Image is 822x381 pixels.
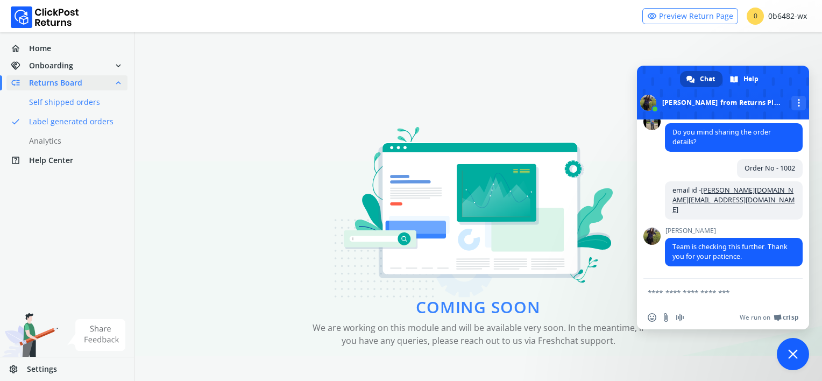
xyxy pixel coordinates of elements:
[672,186,795,214] a: [PERSON_NAME][DOMAIN_NAME][EMAIL_ADDRESS][DOMAIN_NAME]
[672,186,795,214] span: email id -
[29,60,73,71] span: Onboarding
[114,75,123,90] span: expand_less
[114,58,123,73] span: expand_more
[642,8,738,24] a: visibilityPreview Return Page
[6,133,140,149] a: Analytics
[791,96,806,110] div: More channels
[29,155,73,166] span: Help Center
[416,298,540,317] p: coming soon
[344,127,613,298] img: coming_soon
[6,114,140,129] a: doneLabel generated orders
[6,95,140,110] a: Self shipped orders
[311,321,646,347] p: We are working on this module and will be available very soon. In the meantime, if you have any q...
[11,6,79,28] img: Logo
[6,41,127,56] a: homeHome
[672,242,788,261] span: Team is checking this further. Thank you for your patience.
[11,75,29,90] span: low_priority
[11,58,29,73] span: handshake
[11,41,29,56] span: home
[740,313,798,322] a: We run onCrisp
[29,77,82,88] span: Returns Board
[67,319,126,351] img: share feedback
[700,71,715,87] span: Chat
[747,8,807,25] div: 0b6482-wx
[11,114,20,129] span: done
[29,43,51,54] span: Home
[648,313,656,322] span: Insert an emoji
[665,227,803,235] span: [PERSON_NAME]
[680,71,722,87] div: Chat
[777,338,809,370] div: Close chat
[27,364,57,375] span: Settings
[740,313,770,322] span: We run on
[11,153,29,168] span: help_center
[747,8,764,25] span: 0
[743,71,759,87] span: Help
[647,9,657,24] span: visibility
[9,362,27,377] span: settings
[6,153,127,168] a: help_centerHelp Center
[662,313,670,322] span: Send a file
[745,164,795,173] span: Order No - 1002
[672,128,771,146] span: Do you mind sharing the order details?
[676,313,684,322] span: Audio message
[783,313,798,322] span: Crisp
[648,288,775,298] textarea: Compose your message...
[724,71,766,87] div: Help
